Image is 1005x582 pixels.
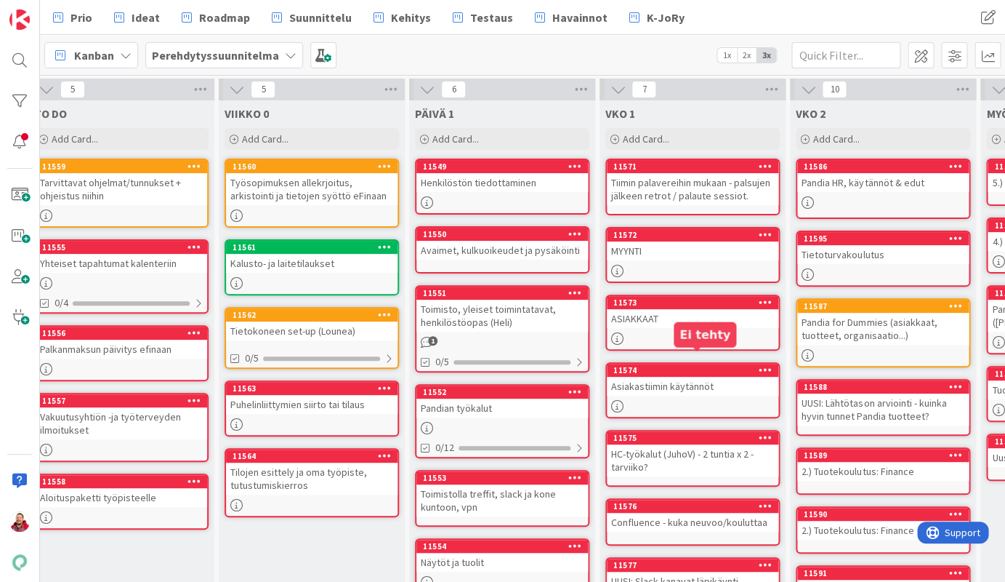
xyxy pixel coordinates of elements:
div: Confluence - kuka neuvoo/kouluttaa [607,513,778,532]
a: Roadmap [173,4,259,31]
span: Roadmap [199,9,250,26]
div: 11591 [797,567,969,580]
div: 11552 [423,387,588,397]
div: 11560 [233,162,397,172]
div: 11561Kalusto- ja laitetilaukset [226,241,397,273]
a: 11551Toimisto, yleiset toimintatavat, henkilöstöopas (Heli)0/5 [415,285,589,372]
div: 11577 [607,559,778,572]
div: ASIAKKAAT [607,309,778,328]
div: 11575 [613,433,778,443]
a: Havainnot [526,4,616,31]
span: Add Card... [242,132,288,145]
div: 11554Näytöt ja tuolit [416,540,588,572]
div: 2.) Tuotekoulutus: Finance [797,462,969,481]
a: 11552Pandian työkalut0/12 [415,384,589,458]
div: Pandia HR, käytännöt & edut [797,173,969,192]
a: 11575HC-työkalut (JuhoV) - 2 tuntia x 2 - tarviiko? [605,430,780,487]
span: 0/5 [435,354,449,370]
div: 11555 [36,241,207,254]
div: 11564 [226,450,397,463]
a: 11573ASIAKKAAT [605,295,780,351]
a: Suunnittelu [263,4,360,31]
div: 11552 [416,386,588,399]
div: 11590 [804,509,969,519]
span: 3x [756,48,776,63]
img: JS [9,511,30,532]
span: 0/12 [435,440,454,455]
div: 11572 [607,228,778,242]
div: 11586 [797,160,969,173]
div: 11572MYYNTI [607,228,778,260]
span: PÄIVÄ 1 [415,106,454,121]
span: Add Card... [813,132,860,145]
a: 11588UUSI: Lähtötason arviointi - kuinka hyvin tunnet Pandia tuotteet? [796,379,970,436]
div: Näytöt ja tuolit [416,553,588,572]
span: TO DO [34,106,67,121]
div: 11562 [233,310,397,320]
span: 6 [441,81,466,98]
div: 11559Tarvittavat ohjelmat/tunnukset + ohjeistus niihin [36,160,207,205]
a: 11560Työsopimuksen allekrjoitus, arkistointi ja tietojen syöttö eFinaan [225,159,399,228]
div: 11550 [423,229,588,239]
div: 11586Pandia HR, käytännöt & edut [797,160,969,192]
div: 11556 [36,327,207,340]
div: 11571Tiimin palavereihin mukaan - palsujen jälkeen retrot / palaute sessiot. [607,160,778,205]
a: 11557Vakuutusyhtiön -ja työterveyden ilmoitukset [34,393,209,462]
span: 1x [717,48,737,63]
div: 11589 [804,450,969,461]
div: UUSI: Lähtötason arviointi - kuinka hyvin tunnet Pandia tuotteet? [797,394,969,426]
span: Havainnot [552,9,608,26]
div: 11576Confluence - kuka neuvoo/kouluttaa [607,500,778,532]
input: Quick Filter... [791,42,900,68]
div: Toimisto, yleiset toimintatavat, henkilöstöopas (Heli) [416,300,588,332]
div: Pandia for Dummies (asiakkaat, tuotteet, organisaatio...) [797,313,969,345]
div: 11558Aloituspaketti työpisteelle [36,475,207,507]
div: 11558 [36,475,207,488]
div: 11553Toimistolla treffit, slack ja kone kuntoon, vpn [416,471,588,517]
div: 11561 [226,241,397,254]
span: Kehitys [391,9,431,26]
div: Aloituspaketti työpisteelle [36,488,207,507]
div: 11556Palkanmaksun päivitys efinaan [36,327,207,359]
div: 11562 [226,308,397,322]
span: Kanban [74,47,114,64]
div: 11588UUSI: Lähtötason arviointi - kuinka hyvin tunnet Pandia tuotteet? [797,380,969,426]
div: 11553 [416,471,588,485]
div: 11554 [416,540,588,553]
span: Prio [70,9,92,26]
a: 11586Pandia HR, käytännöt & edut [796,159,970,219]
div: Vakuutusyhtiön -ja työterveyden ilmoitukset [36,407,207,439]
div: 11595Tietoturvakoulutus [797,232,969,264]
span: K-JoRy [647,9,685,26]
div: Tiimin palavereihin mukaan - palsujen jälkeen retrot / palaute sessiot. [607,173,778,205]
div: 11571 [613,162,778,172]
span: VKO 2 [796,106,826,121]
div: Toimistolla treffit, slack ja kone kuntoon, vpn [416,485,588,517]
span: 1 [428,336,437,346]
div: 11556 [42,328,207,338]
a: 11562Tietokoneen set-up (Lounea)0/5 [225,307,399,369]
div: 11587 [797,300,969,313]
div: 11549 [423,162,588,172]
div: Avaimet, kulkuoikeudet ja pysäköinti [416,241,588,260]
span: Testaus [470,9,513,26]
div: Tietoturvakoulutus [797,245,969,264]
span: Ideat [132,9,160,26]
a: 115892.) Tuotekoulutus: Finance [796,447,970,495]
div: 11558 [42,477,207,487]
a: 11563Puhelinliittymien siirto tai tilaus [225,380,399,436]
b: Perehdytyssuunnitelma [152,48,279,63]
span: VKO 1 [605,106,635,121]
span: 0/5 [245,351,259,366]
div: 11595 [804,234,969,244]
div: 11550Avaimet, kulkuoikeudet ja pysäköinti [416,228,588,260]
a: 11576Confluence - kuka neuvoo/kouluttaa [605,498,780,546]
a: 11550Avaimet, kulkuoikeudet ja pysäköinti [415,226,589,274]
div: 11552Pandian työkalut [416,386,588,418]
div: 11564 [233,451,397,461]
div: 11559 [36,160,207,173]
div: 11577 [613,560,778,570]
div: 11575 [607,431,778,445]
a: 11587Pandia for Dummies (asiakkaat, tuotteet, organisaatio...) [796,298,970,367]
div: 11588 [804,382,969,392]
